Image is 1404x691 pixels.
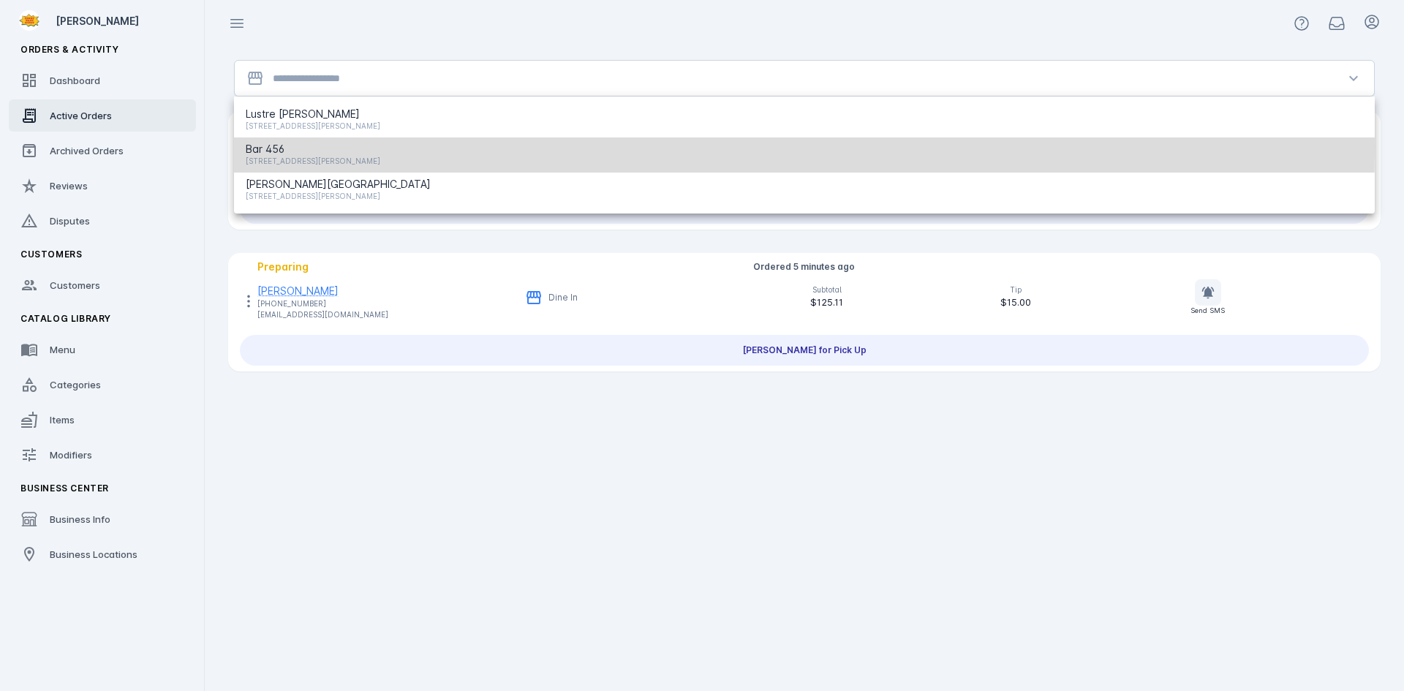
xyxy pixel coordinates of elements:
[240,335,1369,366] button: [PERSON_NAME] for Pick Up
[50,379,101,390] span: Categories
[616,260,993,273] div: Ordered 5 minutes ago
[273,69,1336,87] input: Location
[257,259,309,274] div: Preparing
[50,449,92,461] span: Modifiers
[50,180,88,192] span: Reviews
[56,13,190,29] div: [PERSON_NAME]
[20,249,82,260] span: Customers
[9,170,196,202] a: Reviews
[257,298,388,309] div: [PHONE_NUMBER]
[9,269,196,301] a: Customers
[9,538,196,570] a: Business Locations
[9,64,196,97] a: Dashboard
[9,205,196,237] a: Disputes
[20,483,109,494] span: Business Center
[257,309,388,320] div: [EMAIL_ADDRESS][DOMAIN_NAME]
[246,187,431,205] span: [STREET_ADDRESS][PERSON_NAME]
[1000,295,1031,310] div: $15.00
[548,291,578,304] div: Dine In
[9,439,196,471] a: Modifiers
[50,75,100,86] span: Dashboard
[50,513,110,525] span: Business Info
[246,152,380,170] span: [STREET_ADDRESS][PERSON_NAME]
[9,404,196,436] a: Items
[50,110,112,121] span: Active Orders
[50,215,90,227] span: Disputes
[50,344,75,355] span: Menu
[9,99,196,132] a: Active Orders
[20,44,118,55] span: Orders & Activity
[20,313,111,324] span: Catalog Library
[810,295,843,310] div: $125.11
[1190,306,1225,316] div: Send SMS
[246,140,380,158] span: Bar 456
[9,333,196,366] a: Menu
[50,548,137,560] span: Business Locations
[1010,284,1022,295] div: Tip
[9,135,196,167] a: Archived Orders
[50,145,124,156] span: Archived Orders
[50,279,100,291] span: Customers
[257,283,388,298] div: [PERSON_NAME]
[9,503,196,535] a: Business Info
[246,175,431,193] span: [PERSON_NAME][GEOGRAPHIC_DATA]
[9,369,196,401] a: Categories
[812,284,842,295] div: Subtotal
[246,105,380,123] span: Lustre [PERSON_NAME]
[246,117,380,135] span: [STREET_ADDRESS][PERSON_NAME]
[50,414,75,426] span: Items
